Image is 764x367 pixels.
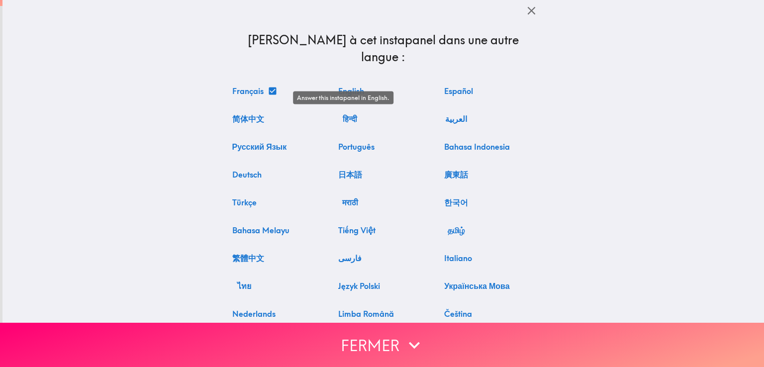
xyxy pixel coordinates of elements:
[334,276,384,296] button: Odpowiedz na ten instapanel w języku polskim.
[228,192,261,212] button: Bu instapanel'i Türkçe olarak yanıtlayın.
[293,92,393,104] div: Answer this instapanel in English.
[334,137,379,157] button: Responda a este instapanel em português.
[334,109,366,129] button: इस instapanel को हिंदी में उत्तर दें।
[440,165,472,184] button: 用廣東話回答呢個instapanel。
[440,109,472,129] button: أجب على هذا instapanel باللغة العربية.
[440,192,472,212] button: 이 instapanel에 한국어로 답하세요.
[228,276,260,296] button: ตอบ instapanel นี้เป็นภาษาไทย.
[228,137,291,157] button: Ответьте на этот instapanel на русском языке.
[440,220,472,240] button: இந்த instapanel-ஐ தமிழில் பதிலளிக்கவும்.
[440,81,477,101] button: Responde a este instapanel en español.
[440,248,476,268] button: Rispondi a questo instapanel in italiano.
[228,304,280,324] button: Beantwoord dit instapanel in het Nederlands.
[334,81,368,101] button: Answer this instapanel in English.
[228,165,266,184] button: Beantworten Sie dieses instapanel auf Deutsch.
[334,248,366,268] button: به این instapanel به زبان فارسی پاسخ دهید.
[228,81,280,101] button: Répondez à cet instapanel en français.
[440,137,514,157] button: Jawab instapanel ini dalam Bahasa Indonesia.
[228,220,293,240] button: Jawab instapanel ini dalam Bahasa Melayu.
[228,32,539,65] h4: [PERSON_NAME] à cet instapanel dans une autre langue :
[440,304,476,324] button: Odpovězte na tento instapanel v češtině.
[334,192,366,212] button: या instapanel ला मराठीत उत्तर द्या.
[334,165,366,184] button: このinstapanelに日本語で回答してください。
[440,276,513,296] button: Дайте відповідь на цей instapanel українською мовою.
[334,304,398,324] button: Răspundeți la acest instapanel în limba română.
[334,220,380,240] button: Trả lời instapanel này bằng tiếng Việt.
[228,248,268,268] button: 用繁體中文回答這個instapanel。
[228,109,268,129] button: 用简体中文回答这个instapanel。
